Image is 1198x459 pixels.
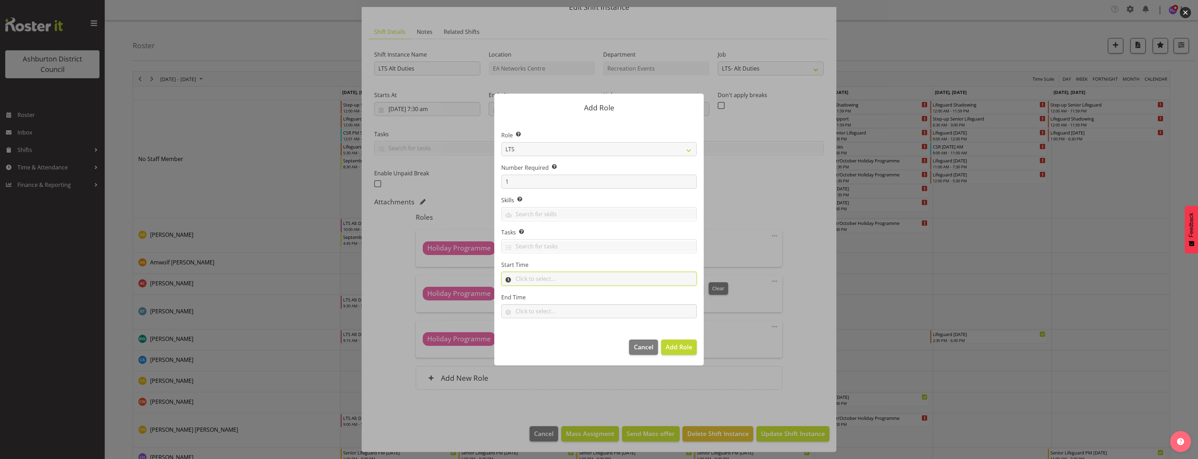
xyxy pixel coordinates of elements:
[501,196,697,204] label: Skills
[501,293,697,301] label: End Time
[501,304,697,318] input: Click to select...
[501,261,697,269] label: Start Time
[1185,206,1198,253] button: Feedback - Show survey
[501,163,697,172] label: Number Required
[501,104,697,111] p: Add Role
[502,241,696,252] input: Search for tasks
[634,342,653,351] span: Cancel
[502,209,696,219] input: Search for skills
[1188,213,1195,237] span: Feedback
[501,272,697,286] input: Click to select...
[629,340,658,355] button: Cancel
[666,343,692,351] span: Add Role
[501,131,697,139] label: Role
[661,340,697,355] button: Add Role
[1177,438,1184,445] img: help-xxl-2.png
[501,228,697,236] label: Tasks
